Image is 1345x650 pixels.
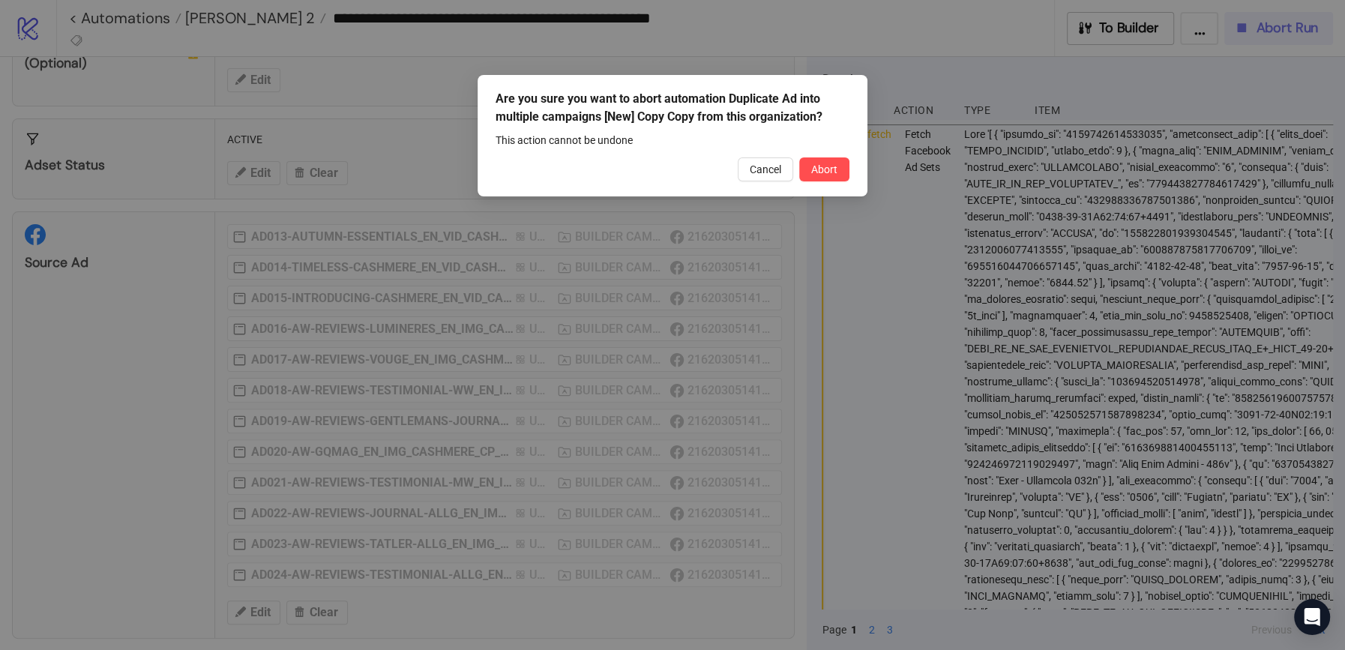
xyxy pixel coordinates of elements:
[1294,599,1330,635] div: Open Intercom Messenger
[811,163,837,175] span: Abort
[496,90,849,126] div: Are you sure you want to abort automation Duplicate Ad into multiple campaigns [New] Copy Copy fr...
[750,163,781,175] span: Cancel
[799,157,849,181] button: Abort
[496,132,849,148] div: This action cannot be undone
[738,157,793,181] button: Cancel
